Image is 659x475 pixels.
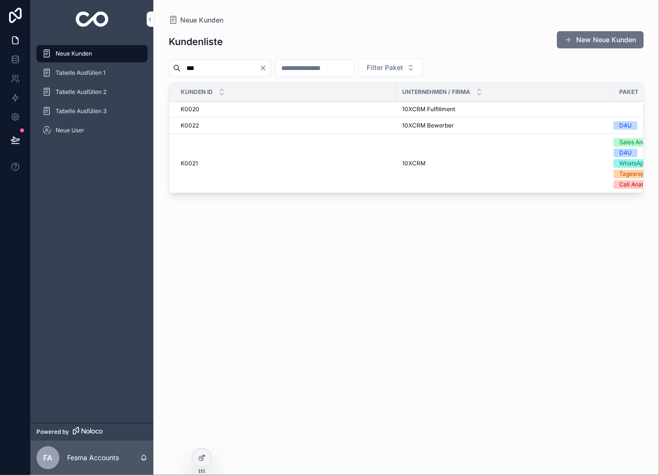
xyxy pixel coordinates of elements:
[36,428,69,436] span: Powered by
[402,160,608,167] a: 10XCRM
[36,64,148,81] a: Tabelle Ausfüllen 1
[181,160,198,167] span: K0021
[36,45,148,62] a: Neue Kunden
[402,105,455,113] span: 10XCRM Fulfillment
[402,122,608,129] a: 10XCRM Bewerber
[56,88,106,96] span: Tabelle Ausfüllen 2
[56,69,105,77] span: Tabelle Ausfüllen 1
[169,15,223,25] a: Neue Kunden
[67,453,119,463] p: Fesma Accounts
[259,64,271,72] button: Clear
[557,31,644,48] button: New Neue Kunden
[181,105,199,113] span: K0020
[36,103,148,120] a: Tabelle Ausfüllen 3
[402,105,608,113] a: 10XCRM Fulfillment
[44,452,53,463] span: FA
[169,35,223,48] h1: Kundenliste
[402,88,470,96] span: Unternehmen / Firma
[619,180,656,189] div: Call Analysen
[56,127,84,134] span: Neue User
[619,149,632,157] div: D4U
[56,107,106,115] span: Tabelle Ausfüllen 3
[181,122,199,129] span: K0022
[367,63,403,72] span: Filter Paket
[181,88,213,96] span: Kunden ID
[36,83,148,101] a: Tabelle Ausfüllen 2
[76,12,109,27] img: App logo
[56,50,92,58] span: Neue Kunden
[181,105,391,113] a: K0020
[358,58,423,77] button: Select Button
[619,121,632,130] div: D4U
[36,122,148,139] a: Neue User
[180,15,223,25] span: Neue Kunden
[31,38,153,151] div: scrollable content
[619,88,638,96] span: Paket
[402,160,426,167] span: 10XCRM
[31,423,153,440] a: Powered by
[402,122,454,129] span: 10XCRM Bewerber
[181,122,391,129] a: K0022
[619,159,647,168] div: WhatsApp
[181,160,391,167] a: K0021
